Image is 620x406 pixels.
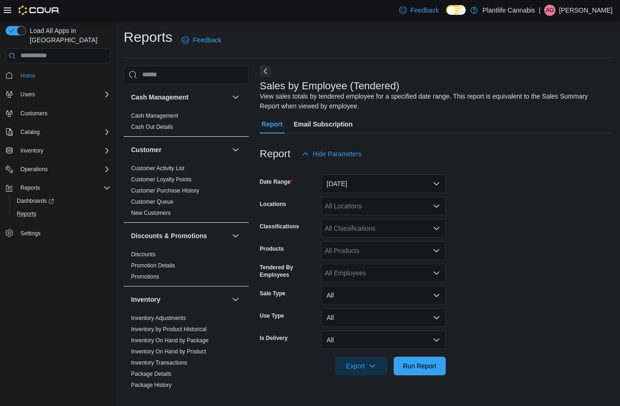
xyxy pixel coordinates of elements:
[433,247,440,254] button: Open list of options
[131,93,228,102] button: Cash Management
[20,72,35,80] span: Home
[131,348,206,355] span: Inventory On Hand by Product
[433,269,440,277] button: Open list of options
[2,163,114,176] button: Operations
[17,182,44,193] button: Reports
[321,331,446,349] button: All
[260,223,299,230] label: Classifications
[124,28,172,47] h1: Reports
[298,145,365,163] button: Hide Parameters
[124,249,249,286] div: Discounts & Promotions
[124,110,249,136] div: Cash Management
[262,115,283,133] span: Report
[433,225,440,232] button: Open list of options
[539,5,541,16] p: |
[260,264,317,279] label: Tendered By Employees
[17,126,111,138] span: Catalog
[131,113,178,119] a: Cash Management
[131,370,171,378] span: Package Details
[131,314,186,322] span: Inventory Adjustments
[260,92,608,111] div: View sales totals by tendered employee for a specified date range. This report is equivalent to t...
[17,182,111,193] span: Reports
[131,231,228,240] button: Discounts & Promotions
[544,5,555,16] div: Angelo Gomez
[17,164,52,175] button: Operations
[17,228,44,239] a: Settings
[131,198,173,206] span: Customer Queue
[20,147,43,154] span: Inventory
[482,5,535,16] p: Plantlife Cannabis
[2,181,114,194] button: Reports
[17,89,111,100] span: Users
[230,230,241,241] button: Discounts & Promotions
[131,123,173,131] span: Cash Out Details
[260,290,285,297] label: Sale Type
[131,381,171,389] span: Package History
[17,197,54,205] span: Dashboards
[2,88,114,101] button: Users
[13,195,111,206] span: Dashboards
[131,176,191,183] a: Customer Loyalty Points
[17,70,39,81] a: Home
[335,357,387,375] button: Export
[17,227,111,239] span: Settings
[2,69,114,82] button: Home
[131,273,159,280] a: Promotions
[260,66,271,77] button: Next
[131,165,185,172] span: Customer Activity List
[260,200,286,208] label: Locations
[131,359,187,366] span: Inventory Transactions
[260,80,400,92] h3: Sales by Employee (Tendered)
[321,174,446,193] button: [DATE]
[321,286,446,305] button: All
[2,144,114,157] button: Inventory
[17,126,43,138] button: Catalog
[131,326,207,333] a: Inventory by Product Historical
[17,164,111,175] span: Operations
[20,184,40,192] span: Reports
[131,359,187,366] a: Inventory Transactions
[131,93,189,102] h3: Cash Management
[17,108,51,119] a: Customers
[321,308,446,327] button: All
[17,89,39,100] button: Users
[131,337,209,344] span: Inventory On Hand by Package
[294,115,353,133] span: Email Subscription
[2,126,114,139] button: Catalog
[230,294,241,305] button: Inventory
[341,357,382,375] span: Export
[446,5,466,15] input: Dark Mode
[17,107,111,119] span: Customers
[131,371,171,377] a: Package Details
[131,251,156,258] a: Discounts
[2,226,114,240] button: Settings
[433,202,440,210] button: Open list of options
[13,195,58,206] a: Dashboards
[131,262,175,269] a: Promotion Details
[410,6,439,15] span: Feedback
[131,187,199,194] a: Customer Purchase History
[394,357,446,375] button: Run Report
[19,6,60,15] img: Cova
[131,124,173,130] a: Cash Out Details
[546,5,554,16] span: AG
[403,361,436,371] span: Run Report
[20,166,48,173] span: Operations
[260,178,293,186] label: Date Range
[9,194,114,207] a: Dashboards
[131,145,228,154] button: Customer
[131,295,160,304] h3: Inventory
[6,65,111,264] nav: Complex example
[559,5,613,16] p: [PERSON_NAME]
[131,209,171,217] span: New Customers
[20,91,35,98] span: Users
[131,315,186,321] a: Inventory Adjustments
[17,210,36,218] span: Reports
[131,210,171,216] a: New Customers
